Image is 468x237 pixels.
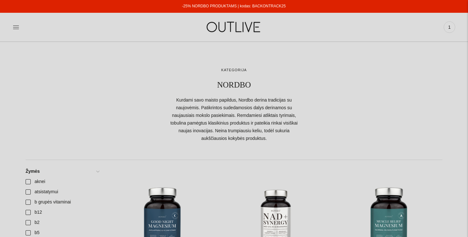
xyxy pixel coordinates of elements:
a: aknei [22,177,103,187]
a: b12 [22,207,103,218]
span: 1 [445,23,454,32]
a: atsistatymui [22,187,103,197]
a: b2 [22,218,103,228]
a: -25% NORDBO PRODUKTAMS | kodas: BACKONTRACK25 [182,4,286,8]
img: OUTLIVE [194,16,274,38]
a: 1 [444,20,455,34]
a: b grupės vitaminai [22,197,103,207]
a: Žymės [22,166,103,177]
